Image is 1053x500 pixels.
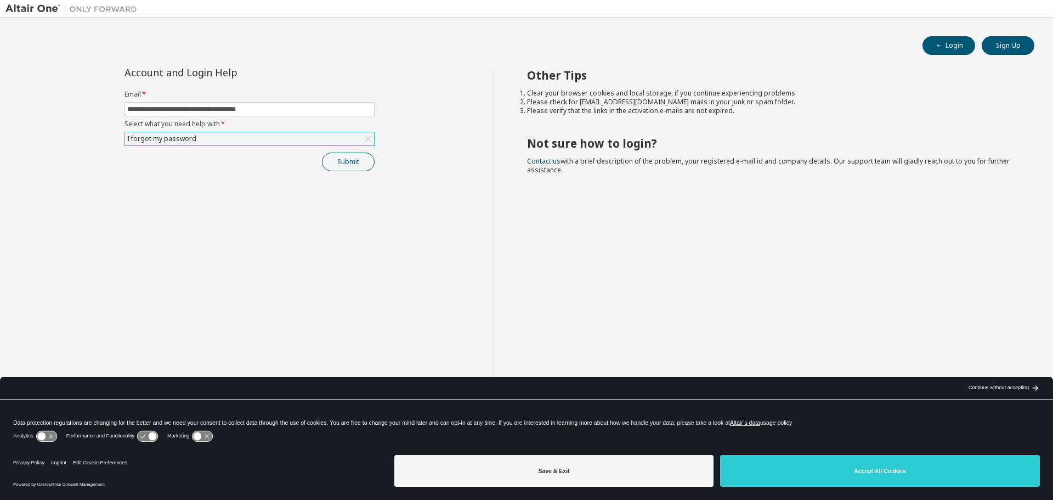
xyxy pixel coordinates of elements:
div: I forgot my password [125,132,374,145]
label: Select what you need help with [124,120,375,128]
button: Sign Up [982,36,1034,55]
h2: Other Tips [527,68,1015,82]
a: Contact us [527,156,561,166]
label: Email [124,90,375,99]
li: Please check for [EMAIL_ADDRESS][DOMAIN_NAME] mails in your junk or spam folder. [527,98,1015,106]
img: Altair One [5,3,143,14]
div: I forgot my password [126,133,198,145]
span: with a brief description of the problem, your registered e-mail id and company details. Our suppo... [527,156,1010,175]
button: Login [922,36,975,55]
div: Account and Login Help [124,68,325,77]
li: Clear your browser cookies and local storage, if you continue experiencing problems. [527,89,1015,98]
li: Please verify that the links in the activation e-mails are not expired. [527,106,1015,115]
button: Submit [322,153,375,171]
h2: Not sure how to login? [527,136,1015,150]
